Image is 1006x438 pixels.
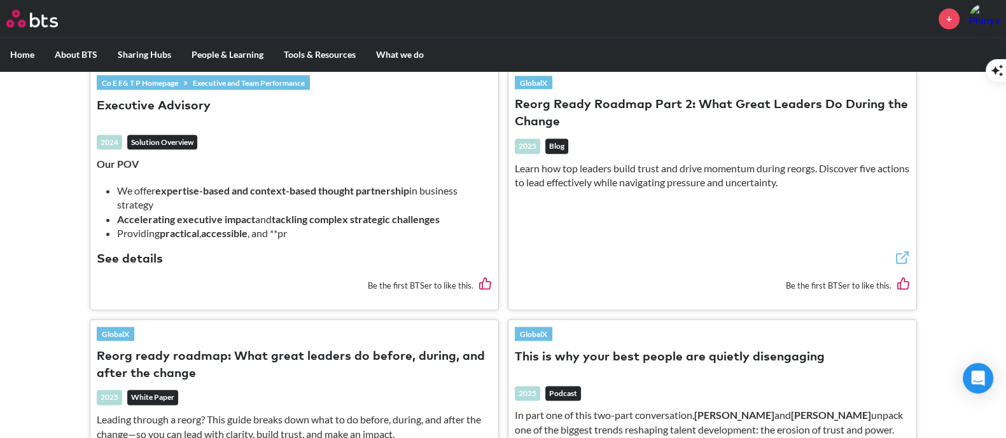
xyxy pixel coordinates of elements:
strong: executive impact [177,213,255,225]
li: and [117,212,482,226]
em: Podcast [545,386,581,401]
li: Providing , , and **pr [117,226,482,240]
div: » [97,75,310,89]
a: GlobalX [515,327,552,341]
label: People & Learning [181,38,274,71]
a: Executive and Team Performance [188,76,310,90]
em: Solution Overview [127,135,197,150]
strong: Accelerating [117,213,175,225]
strong: tackling complex strategic challenges [272,213,440,225]
a: Co E E& T P Homepage [97,76,183,90]
a: Go home [6,10,81,27]
label: Sharing Hubs [108,38,181,71]
label: What we do [366,38,434,71]
button: Executive Advisory [97,98,211,115]
div: 2025 [515,386,540,401]
em: White Paper [127,390,178,405]
a: GlobalX [97,327,134,341]
label: Tools & Resources [274,38,366,71]
a: Profile [969,3,1000,34]
strong: [PERSON_NAME] [694,409,774,421]
div: Be the first BTSer to like this. [515,268,910,303]
div: 2024 [97,135,122,150]
strong: accessible [201,227,248,239]
img: BTS Logo [6,10,58,27]
div: Open Intercom Messenger [963,363,993,394]
div: 2025 [97,390,122,405]
p: In part one of this two-part conversation, and unpack one of the biggest trends reshaping talent ... [515,408,910,437]
button: Reorg Ready Roadmap Part 2: What Great Leaders Do During the Change [515,97,910,131]
strong: thought partnership [318,184,409,196]
div: Be the first BTSer to like this. [97,268,492,303]
strong: practical [160,227,199,239]
button: This is why your best people are quietly disengaging [515,349,825,366]
div: 2025 [515,139,540,154]
li: We offer in business strategy [117,184,482,212]
a: External link [895,250,910,268]
strong: expertise-based and context-based [155,184,316,196]
a: GlobalX [515,76,552,90]
p: Learn how top leaders build trust and drive momentum during reorgs. Discover five actions to lead... [515,161,910,190]
strong: Our POV [97,158,139,170]
button: See details [97,251,163,268]
strong: [PERSON_NAME] [791,409,871,421]
label: About BTS [45,38,108,71]
em: Blog [545,139,568,154]
button: Reorg ready roadmap: What great leaders do before, during, and after the change [97,348,492,383]
img: Phinyarphat Sereeviriyakul [969,3,1000,34]
a: + [939,8,960,29]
